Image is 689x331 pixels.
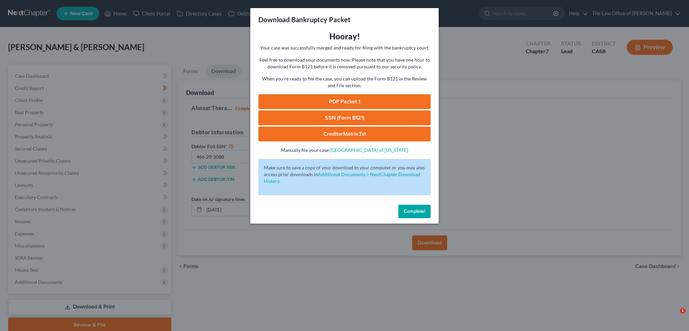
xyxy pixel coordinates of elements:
a: SSN (Form B121) [258,110,431,125]
p: Feel free to download your documents now. Please note that you have one hour to download Form B12... [258,57,431,70]
button: Complete! [398,205,431,218]
a: PDF Packet 1 [258,94,431,109]
p: Make sure to save a copy of your download to your computer or you may also access prior downloads in [264,164,425,185]
span: 1 [680,308,685,313]
h3: Hooray! [258,31,431,42]
p: When you're ready to file the case, you can upload the Form B121 in the Review and File section. [258,75,431,89]
p: Manually file your case: [258,147,431,154]
h3: Download Bankruptcy Packet [258,15,351,24]
iframe: Intercom live chat [666,308,682,324]
a: [GEOGRAPHIC_DATA] of [US_STATE] [330,147,408,153]
p: Your case was successfully merged and ready for filing with the bankruptcy court. [258,44,431,51]
a: CreditorMatrix.txt [258,127,431,141]
a: Additional Documents > NextChapter Download History. [264,171,420,184]
span: Complete! [404,208,425,214]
